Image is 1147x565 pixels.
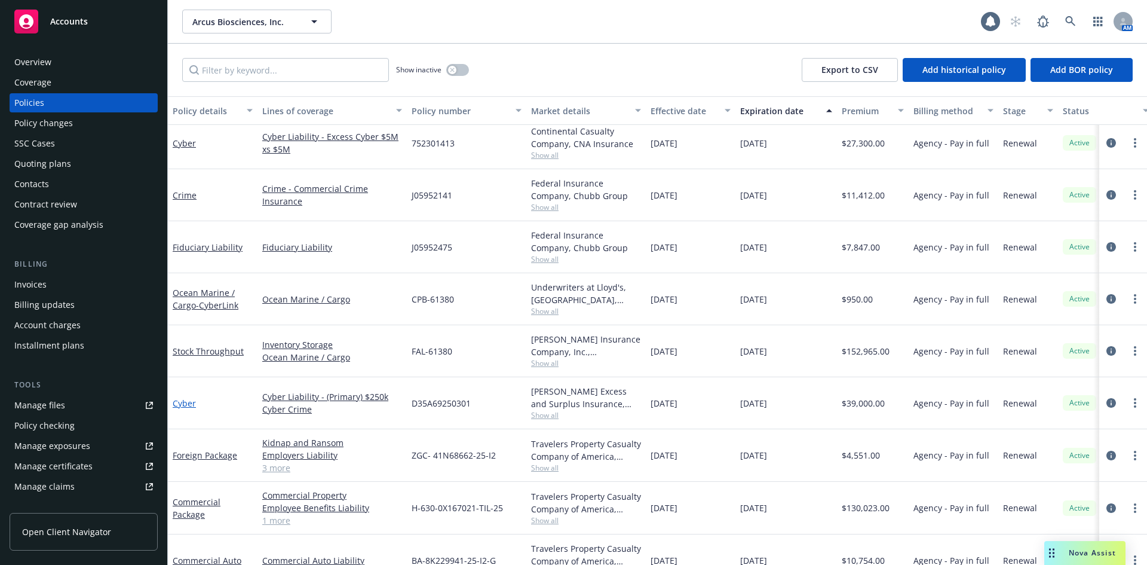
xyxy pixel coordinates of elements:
[10,457,158,476] a: Manage certificates
[262,293,402,306] a: Ocean Marine / Cargo
[531,333,641,358] div: [PERSON_NAME] Insurance Company, Inc., [PERSON_NAME] Group, [PERSON_NAME] Cargo
[1044,541,1125,565] button: Nova Assist
[740,397,767,410] span: [DATE]
[651,397,677,410] span: [DATE]
[14,316,81,335] div: Account charges
[412,345,452,358] span: FAL-61380
[1044,541,1059,565] div: Drag to move
[842,397,885,410] span: $39,000.00
[10,416,158,435] a: Policy checking
[14,457,93,476] div: Manage certificates
[651,105,717,117] div: Effective date
[1059,10,1082,33] a: Search
[740,502,767,514] span: [DATE]
[531,463,641,473] span: Show all
[14,275,47,294] div: Invoices
[412,241,452,254] span: J05952475
[531,105,628,117] div: Market details
[10,275,158,294] a: Invoices
[651,345,677,358] span: [DATE]
[1069,548,1116,558] span: Nova Assist
[412,137,455,149] span: 752301413
[262,241,402,254] a: Fiduciary Liability
[842,293,873,306] span: $950.00
[1104,344,1118,358] a: circleInformation
[842,345,890,358] span: $152,965.00
[740,241,767,254] span: [DATE]
[14,295,75,314] div: Billing updates
[10,396,158,415] a: Manage files
[651,137,677,149] span: [DATE]
[14,93,44,112] div: Policies
[14,215,103,234] div: Coverage gap analysis
[531,125,641,150] div: Continental Casualty Company, CNA Insurance
[1128,344,1142,358] a: more
[10,175,158,194] a: Contacts
[1128,240,1142,254] a: more
[168,96,257,125] button: Policy details
[1104,501,1118,515] a: circleInformation
[262,390,402,416] a: Cyber Liability - (Primary) $250k Cyber Crime
[531,281,641,306] div: Underwriters at Lloyd's, [GEOGRAPHIC_DATA], [PERSON_NAME] of [GEOGRAPHIC_DATA], [PERSON_NAME] Cargo
[842,241,880,254] span: $7,847.00
[262,449,402,462] a: Employers Liability
[531,410,641,420] span: Show all
[14,416,75,435] div: Policy checking
[10,5,158,38] a: Accounts
[651,189,677,201] span: [DATE]
[1104,396,1118,410] a: circleInformation
[1068,450,1091,461] span: Active
[740,449,767,462] span: [DATE]
[998,96,1058,125] button: Stage
[1003,105,1040,117] div: Stage
[14,134,55,153] div: SSC Cases
[412,189,452,201] span: J05952141
[526,96,646,125] button: Market details
[903,58,1026,82] button: Add historical policy
[531,202,641,212] span: Show all
[651,293,677,306] span: [DATE]
[740,137,767,149] span: [DATE]
[1031,10,1055,33] a: Report a Bug
[913,449,989,462] span: Agency - Pay in full
[1068,346,1091,356] span: Active
[913,397,989,410] span: Agency - Pay in full
[173,190,197,201] a: Crime
[10,336,158,355] a: Installment plans
[1128,501,1142,515] a: more
[10,379,158,391] div: Tools
[10,195,158,214] a: Contract review
[14,477,75,496] div: Manage claims
[531,438,641,463] div: Travelers Property Casualty Company of America, Travelers Insurance
[14,53,51,72] div: Overview
[14,73,51,92] div: Coverage
[10,258,158,270] div: Billing
[182,58,389,82] input: Filter by keyword...
[14,436,90,456] div: Manage exposures
[1003,293,1037,306] span: Renewal
[262,489,402,502] a: Commercial Property
[1068,398,1091,408] span: Active
[173,138,196,149] a: Cyber
[412,105,508,117] div: Policy number
[1003,189,1037,201] span: Renewal
[531,306,641,316] span: Show all
[821,64,878,75] span: Export to CSV
[913,293,989,306] span: Agency - Pay in full
[14,175,49,194] div: Contacts
[10,436,158,456] span: Manage exposures
[173,105,240,117] div: Policy details
[1068,294,1091,304] span: Active
[1068,190,1091,200] span: Active
[10,316,158,335] a: Account charges
[14,195,77,214] div: Contract review
[531,254,641,264] span: Show all
[651,502,677,514] span: [DATE]
[1003,241,1037,254] span: Renewal
[182,10,332,33] button: Arcus Biosciences, Inc.
[10,497,158,517] a: Manage BORs
[1031,58,1133,82] button: Add BOR policy
[173,287,238,311] a: Ocean Marine / Cargo
[1003,137,1037,149] span: Renewal
[1104,136,1118,150] a: circleInformation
